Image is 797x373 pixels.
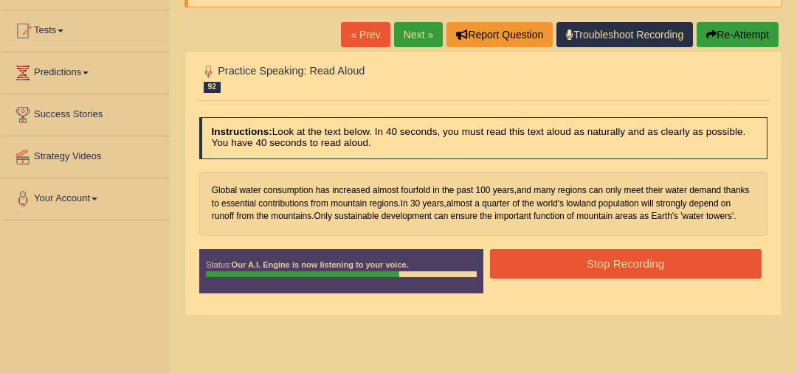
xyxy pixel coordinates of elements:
[341,22,390,47] a: « Prev
[256,210,269,223] span: Click to see word definition
[556,22,693,47] a: Troubleshoot Recording
[314,210,331,223] span: Click to see word definition
[680,210,703,223] span: Click to see word definition
[212,184,237,198] span: Click to see word definition
[212,198,219,211] span: Click to see word definition
[1,10,169,47] a: Tests
[446,22,553,47] button: Report Question
[401,198,408,211] span: Click to see word definition
[624,184,644,198] span: Click to see word definition
[212,210,234,223] span: Click to see word definition
[476,184,491,198] span: Click to see word definition
[263,184,313,198] span: Click to see word definition
[517,184,531,198] span: Click to see word definition
[721,198,731,211] span: Click to see word definition
[451,210,477,223] span: Click to see word definition
[566,198,596,211] span: Click to see word definition
[334,210,379,223] span: Click to see word definition
[605,184,621,198] span: Click to see word definition
[641,198,654,211] span: Click to see word definition
[534,210,565,223] span: Click to see word definition
[232,260,409,269] strong: Our A.I. Engine is now listening to your voice.
[723,184,749,198] span: Click to see word definition
[199,249,483,293] div: Status:
[457,184,473,198] span: Click to see word definition
[1,136,169,173] a: Strategy Videos
[332,184,370,198] span: Click to see word definition
[1,94,169,131] a: Success Stories
[442,184,455,198] span: Click to see word definition
[199,117,768,159] h4: Look at the text below. In 40 seconds, you must read this text aloud as naturally and as clearly ...
[199,62,552,93] h2: Practice Speaking: Read Aloud
[689,198,719,211] span: Click to see word definition
[236,210,254,223] span: Click to see word definition
[434,210,448,223] span: Click to see word definition
[258,198,308,211] span: Click to see word definition
[651,210,678,223] span: Click to see word definition
[432,184,439,198] span: Click to see word definition
[482,198,510,211] span: Click to see word definition
[558,184,587,198] span: Click to see word definition
[211,126,272,137] b: Instructions:
[493,184,514,198] span: Click to see word definition
[382,210,432,223] span: Click to see word definition
[567,210,574,223] span: Click to see word definition
[640,210,649,223] span: Click to see word definition
[394,22,443,47] a: Next »
[534,184,555,198] span: Click to see word definition
[401,184,430,198] span: Click to see word definition
[598,198,639,211] span: Click to see word definition
[522,198,534,211] span: Click to see word definition
[316,184,330,198] span: Click to see word definition
[410,198,420,211] span: Click to see word definition
[475,198,480,211] span: Click to see word definition
[536,198,564,211] span: Click to see word definition
[589,184,603,198] span: Click to see word definition
[706,210,734,223] span: Click to see word definition
[490,249,762,278] button: Stop Recording
[689,184,721,198] span: Click to see word definition
[480,210,492,223] span: Click to see word definition
[697,22,779,47] button: Re-Attempt
[271,210,311,223] span: Click to see word definition
[446,198,472,211] span: Click to see word definition
[311,198,328,211] span: Click to see word definition
[646,184,663,198] span: Click to see word definition
[576,210,613,223] span: Click to see word definition
[656,198,687,211] span: Click to see word definition
[1,52,169,89] a: Predictions
[331,198,367,211] span: Click to see word definition
[240,184,261,198] span: Click to see word definition
[1,178,169,215] a: Your Account
[373,184,398,198] span: Click to see word definition
[494,210,531,223] span: Click to see word definition
[221,198,256,211] span: Click to see word definition
[199,172,768,236] div: , . , . .
[369,198,398,211] span: Click to see word definition
[422,198,444,211] span: Click to see word definition
[615,210,637,223] span: Click to see word definition
[666,184,687,198] span: Click to see word definition
[204,82,221,93] span: 92
[512,198,520,211] span: Click to see word definition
